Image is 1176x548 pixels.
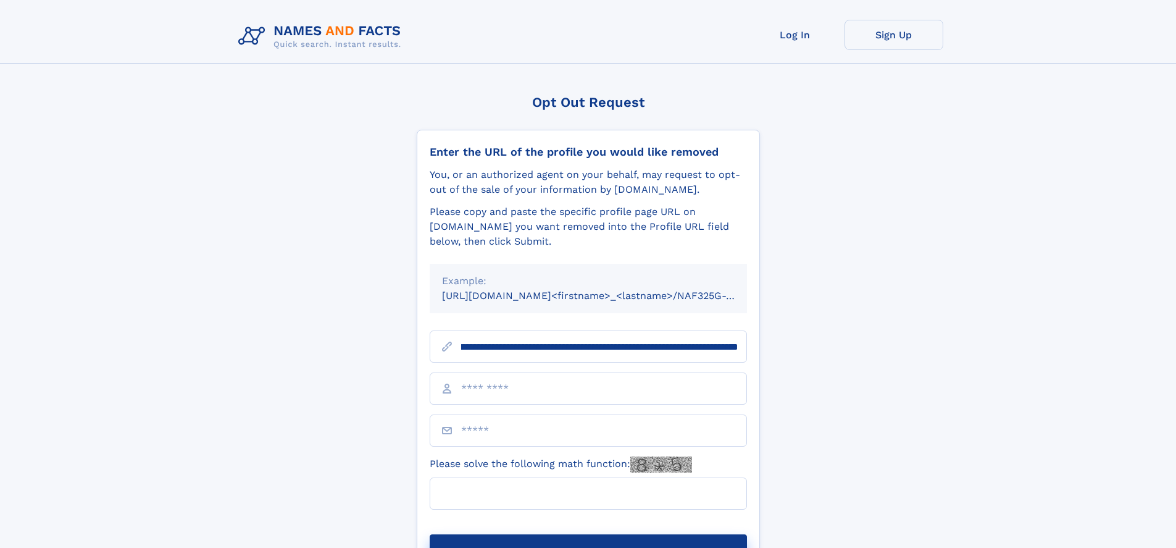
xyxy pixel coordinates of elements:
[233,20,411,53] img: Logo Names and Facts
[430,145,747,159] div: Enter the URL of the profile you would like removed
[430,457,692,473] label: Please solve the following math function:
[746,20,844,50] a: Log In
[844,20,943,50] a: Sign Up
[442,290,770,301] small: [URL][DOMAIN_NAME]<firstname>_<lastname>/NAF325G-xxxxxxxx
[417,95,760,110] div: Opt Out Request
[442,274,735,289] div: Example:
[430,167,747,197] div: You, or an authorized agent on your behalf, may request to opt-out of the sale of your informatio...
[430,204,747,249] div: Please copy and paste the specific profile page URL on [DOMAIN_NAME] you want removed into the Pr...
